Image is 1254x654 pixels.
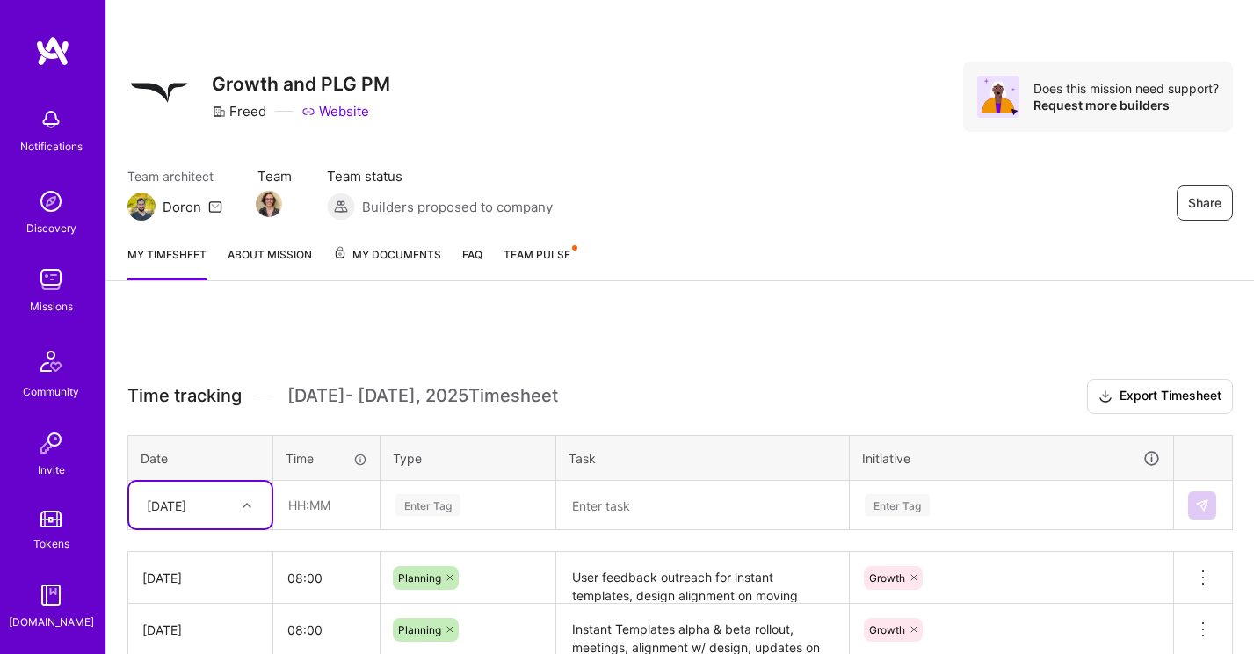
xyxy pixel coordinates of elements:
[33,184,69,219] img: discovery
[558,606,847,654] textarea: Instant Templates alpha & beta rollout, meetings, alignment w/ design, updates on team progress, ...
[228,245,312,280] a: About Mission
[127,193,156,221] img: Team Architect
[504,248,570,261] span: Team Pulse
[362,198,553,216] span: Builders proposed to company
[977,76,1019,118] img: Avatar
[142,569,258,587] div: [DATE]
[1177,185,1233,221] button: Share
[301,102,369,120] a: Website
[127,245,207,280] a: My timesheet
[1188,194,1221,212] span: Share
[1087,379,1233,414] button: Export Timesheet
[33,425,69,461] img: Invite
[1033,97,1219,113] div: Request more builders
[504,245,576,280] a: Team Pulse
[163,198,201,216] div: Doron
[1033,80,1219,97] div: Does this mission need support?
[30,340,72,382] img: Community
[212,105,226,119] i: icon CompanyGray
[20,137,83,156] div: Notifications
[33,534,69,553] div: Tokens
[395,491,460,519] div: Enter Tag
[243,501,251,510] i: icon Chevron
[556,435,850,481] th: Task
[869,571,905,585] span: Growth
[869,623,905,636] span: Growth
[286,449,367,468] div: Time
[256,191,282,217] img: Team Member Avatar
[398,571,441,585] span: Planning
[33,578,69,613] img: guide book
[398,623,441,636] span: Planning
[33,262,69,297] img: teamwork
[33,102,69,137] img: bell
[558,554,847,602] textarea: User feedback outreach for instant templates, design alignment on moving group join modal to sign...
[333,245,441,265] span: My Documents
[257,167,292,185] span: Team
[381,435,556,481] th: Type
[9,613,94,631] div: [DOMAIN_NAME]
[327,167,553,185] span: Team status
[274,482,379,528] input: HH:MM
[1098,388,1113,406] i: icon Download
[38,461,65,479] div: Invite
[462,245,482,280] a: FAQ
[147,496,186,514] div: [DATE]
[30,297,73,316] div: Missions
[333,245,441,280] a: My Documents
[26,219,76,237] div: Discovery
[1195,498,1209,512] img: Submit
[273,607,380,653] input: HH:MM
[35,35,70,67] img: logo
[273,555,380,601] input: HH:MM
[142,621,258,639] div: [DATE]
[212,102,266,120] div: Freed
[862,448,1161,469] div: Initiative
[327,193,355,221] img: Builders proposed to company
[23,382,79,401] div: Community
[208,200,222,214] i: icon Mail
[257,189,280,219] a: Team Member Avatar
[127,385,242,407] span: Time tracking
[127,62,191,125] img: Company Logo
[40,511,62,527] img: tokens
[128,435,273,481] th: Date
[287,385,558,407] span: [DATE] - [DATE] , 2025 Timesheet
[865,491,930,519] div: Enter Tag
[127,167,222,185] span: Team architect
[212,73,390,95] h3: Growth and PLG PM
